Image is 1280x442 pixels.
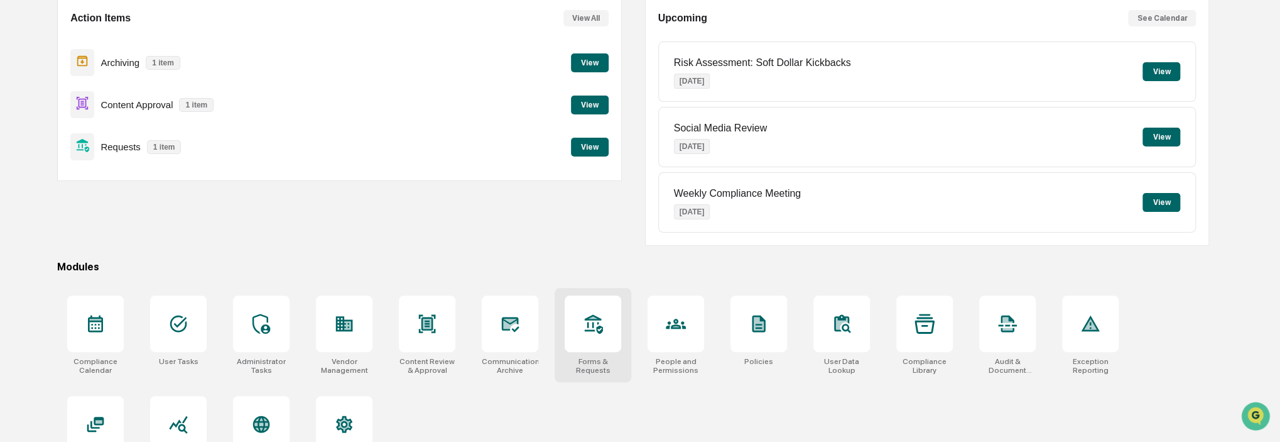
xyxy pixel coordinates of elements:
[57,261,1209,273] div: Modules
[1142,62,1180,81] button: View
[91,160,101,170] div: 🗄️
[1240,401,1274,434] iframe: Open customer support
[179,98,214,112] p: 1 item
[13,96,35,119] img: 1746055101610-c473b297-6a78-478c-a979-82029cc54cd1
[67,357,124,375] div: Compliance Calendar
[648,357,704,375] div: People and Permissions
[13,184,23,194] div: 🔎
[86,153,161,176] a: 🗄️Attestations
[70,13,131,24] h2: Action Items
[674,139,710,154] p: [DATE]
[571,140,609,152] a: View
[1128,10,1196,26] button: See Calendar
[571,53,609,72] button: View
[89,213,152,223] a: Powered byPylon
[565,357,621,375] div: Forms & Requests
[146,56,180,70] p: 1 item
[159,357,198,366] div: User Tasks
[43,96,206,109] div: Start new chat
[13,160,23,170] div: 🖐️
[13,26,229,47] p: How can we help?
[233,357,290,375] div: Administrator Tasks
[571,56,609,68] a: View
[571,98,609,110] a: View
[571,96,609,114] button: View
[563,10,609,26] button: View All
[8,177,84,200] a: 🔎Data Lookup
[316,357,372,375] div: Vendor Management
[147,140,182,154] p: 1 item
[25,158,81,171] span: Preclearance
[571,138,609,157] button: View
[125,213,152,223] span: Pylon
[214,100,229,115] button: Start new chat
[674,57,851,69] p: Risk Assessment: Soft Dollar Kickbacks
[658,13,707,24] h2: Upcoming
[100,141,140,152] p: Requests
[100,57,139,68] p: Archiving
[100,99,173,110] p: Content Approval
[1062,357,1119,375] div: Exception Reporting
[744,357,773,366] div: Policies
[43,109,159,119] div: We're available if you need us!
[674,188,801,199] p: Weekly Compliance Meeting
[896,357,953,375] div: Compliance Library
[813,357,870,375] div: User Data Lookup
[674,123,767,134] p: Social Media Review
[1142,128,1180,146] button: View
[104,158,156,171] span: Attestations
[482,357,538,375] div: Communications Archive
[1142,193,1180,212] button: View
[674,74,710,89] p: [DATE]
[25,182,79,195] span: Data Lookup
[674,204,710,219] p: [DATE]
[979,357,1036,375] div: Audit & Document Logs
[399,357,455,375] div: Content Review & Approval
[8,153,86,176] a: 🖐️Preclearance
